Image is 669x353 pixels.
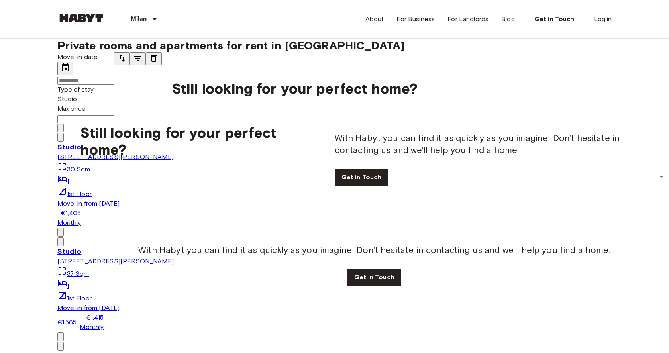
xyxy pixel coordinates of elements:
span: €1,405 [61,208,81,218]
a: About [365,14,384,24]
p: Milan [131,14,147,24]
span: [STREET_ADDRESS][PERSON_NAME] [57,257,174,265]
a: Get in Touch [347,269,401,286]
button: Previous image [57,237,64,246]
span: With Habyt you can find it as quickly as you imagine! Don't hesitate in contacting us and we'll h... [138,244,610,256]
a: Log in [594,14,612,24]
a: For Landlords [447,14,489,24]
span: Still looking for your perfect home? [172,80,418,97]
a: Marketing picture of unit IT-14-040-003-01HMarketing picture of unit IT-14-040-003-01HMarketing p... [57,227,612,332]
span: Move-in from [DATE] [57,304,120,312]
span: Monthly [57,218,81,227]
a: For Business [396,14,435,24]
button: Previous image [57,228,64,237]
button: Previous image [57,342,64,351]
button: Previous image [57,332,64,341]
span: €1,565 [57,318,77,327]
img: Habyt [57,14,105,22]
span: Studio [57,247,82,256]
span: Move-in from [DATE] [57,200,120,207]
a: Blog [501,14,515,24]
a: Get in Touch [528,11,581,27]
